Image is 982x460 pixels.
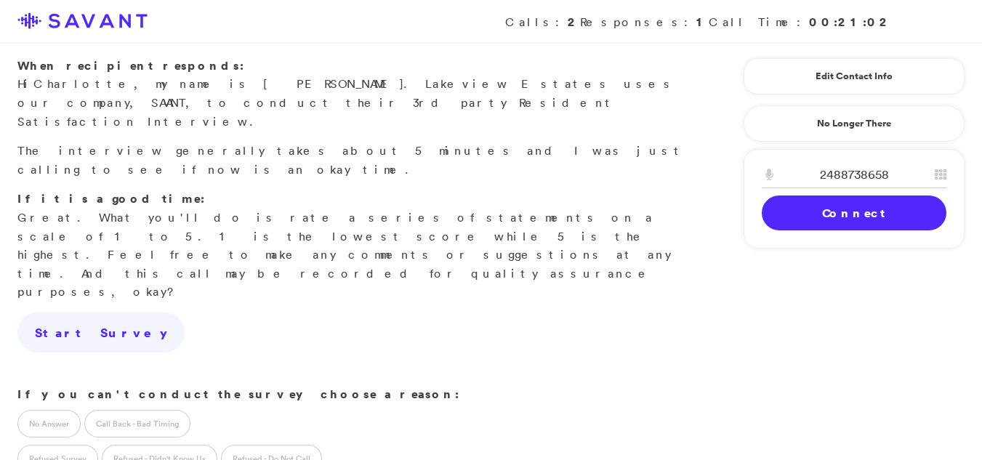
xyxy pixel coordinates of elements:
[762,195,946,230] a: Connect
[33,76,134,91] span: Charlotte
[17,57,244,73] strong: When recipient responds:
[17,386,459,402] strong: If you can't conduct the survey choose a reason:
[17,190,688,302] p: Great. What you'll do is rate a series of statements on a scale of 1 to 5. 1 is the lowest score ...
[17,190,205,206] strong: If it is a good time:
[84,410,190,437] label: Call Back - Bad Timing
[696,14,709,30] strong: 1
[17,57,688,131] p: Hi , my name is [PERSON_NAME]. Lakeview Estates uses our company, SAVANT, to conduct their 3rd pa...
[744,105,965,142] a: No Longer There
[568,14,580,30] strong: 2
[17,142,688,179] p: The interview generally takes about 5 minutes and I was just calling to see if now is an okay time.
[17,410,81,437] label: No Answer
[762,65,946,88] a: Edit Contact Info
[809,14,892,30] strong: 00:21:02
[17,312,185,353] a: Start Survey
